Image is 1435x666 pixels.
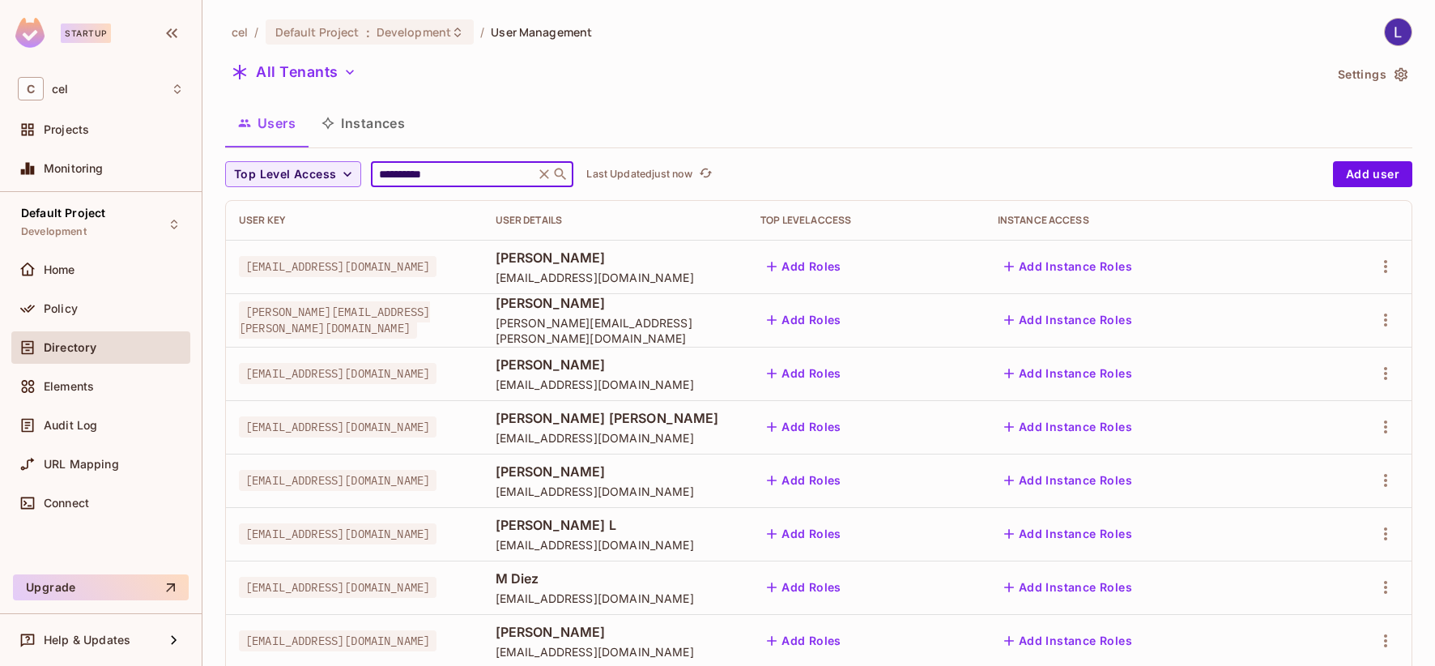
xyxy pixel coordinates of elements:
span: [PERSON_NAME][EMAIL_ADDRESS][PERSON_NAME][DOMAIN_NAME] [496,315,735,346]
button: Add Instance Roles [998,628,1139,654]
div: User Key [239,214,470,227]
span: Development [21,225,87,238]
button: Add Roles [760,307,848,333]
button: Top Level Access [225,161,361,187]
img: Luis Lanza [1385,19,1412,45]
span: C [18,77,44,100]
span: the active workspace [232,24,248,40]
span: [PERSON_NAME] [496,623,735,641]
span: refresh [699,166,713,182]
span: URL Mapping [44,458,119,471]
span: Help & Updates [44,634,130,647]
span: [EMAIL_ADDRESS][DOMAIN_NAME] [239,630,436,651]
span: M Diez [496,570,735,587]
span: [PERSON_NAME] [496,294,735,312]
button: Add Instance Roles [998,361,1139,386]
span: [EMAIL_ADDRESS][DOMAIN_NAME] [496,484,735,499]
span: Connect [44,497,89,510]
button: Settings [1331,62,1412,88]
button: Add Roles [760,254,848,280]
span: [EMAIL_ADDRESS][DOMAIN_NAME] [496,270,735,285]
span: Top Level Access [234,164,336,185]
span: [EMAIL_ADDRESS][DOMAIN_NAME] [239,256,436,277]
div: Startup [61,23,111,43]
span: [EMAIL_ADDRESS][DOMAIN_NAME] [239,363,436,384]
span: Default Project [275,24,360,40]
span: Directory [44,341,96,354]
button: Add Roles [760,414,848,440]
button: Add Instance Roles [998,307,1139,333]
button: Add Instance Roles [998,414,1139,440]
span: [EMAIL_ADDRESS][DOMAIN_NAME] [496,537,735,553]
img: SReyMgAAAABJRU5ErkJggg== [15,18,45,48]
button: Add Roles [760,574,848,600]
button: refresh [696,164,715,184]
span: Click to refresh data [692,164,715,184]
span: Development [377,24,451,40]
span: [EMAIL_ADDRESS][DOMAIN_NAME] [496,591,735,606]
span: [PERSON_NAME] [496,356,735,374]
span: [PERSON_NAME] [496,463,735,480]
span: [PERSON_NAME] [PERSON_NAME] [496,409,735,427]
span: [PERSON_NAME][EMAIL_ADDRESS][PERSON_NAME][DOMAIN_NAME] [239,301,430,339]
span: [EMAIL_ADDRESS][DOMAIN_NAME] [496,430,735,446]
button: Upgrade [13,574,189,600]
span: [EMAIL_ADDRESS][DOMAIN_NAME] [239,416,436,438]
span: Default Project [21,207,105,220]
p: Last Updated just now [586,168,692,181]
span: [PERSON_NAME] L [496,516,735,534]
button: Add Roles [760,361,848,386]
button: Add Instance Roles [998,521,1139,547]
button: Instances [309,103,418,143]
button: Add Instance Roles [998,467,1139,493]
li: / [254,24,258,40]
button: Add Roles [760,467,848,493]
button: All Tenants [225,59,363,85]
button: Add Instance Roles [998,254,1139,280]
span: Projects [44,123,89,136]
li: / [480,24,484,40]
span: [EMAIL_ADDRESS][DOMAIN_NAME] [496,644,735,660]
button: Users [225,103,309,143]
span: [EMAIL_ADDRESS][DOMAIN_NAME] [239,577,436,598]
button: Add user [1333,161,1412,187]
span: [EMAIL_ADDRESS][DOMAIN_NAME] [239,523,436,544]
span: Policy [44,302,78,315]
span: User Management [491,24,592,40]
div: Instance Access [998,214,1297,227]
span: Workspace: cel [52,83,68,96]
div: Top Level Access [760,214,972,227]
button: Add Roles [760,521,848,547]
span: Home [44,263,75,276]
span: Monitoring [44,162,104,175]
span: Audit Log [44,419,97,432]
span: Elements [44,380,94,393]
button: Add Roles [760,628,848,654]
div: User Details [496,214,735,227]
span: [PERSON_NAME] [496,249,735,267]
span: [EMAIL_ADDRESS][DOMAIN_NAME] [239,470,436,491]
span: : [365,26,371,39]
button: Add Instance Roles [998,574,1139,600]
span: [EMAIL_ADDRESS][DOMAIN_NAME] [496,377,735,392]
